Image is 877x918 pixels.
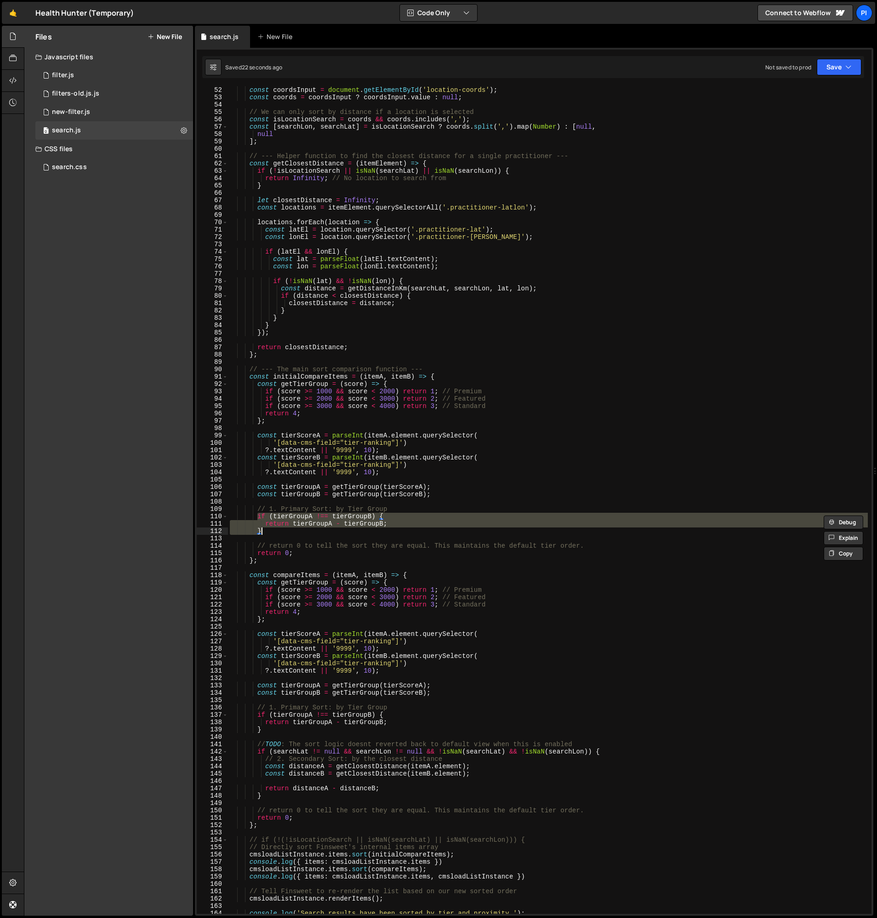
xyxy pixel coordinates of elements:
[197,652,228,660] div: 129
[197,616,228,623] div: 124
[35,103,193,121] div: 16494/46184.js
[197,270,228,278] div: 77
[197,344,228,351] div: 87
[197,226,228,233] div: 71
[197,564,228,572] div: 117
[197,902,228,910] div: 163
[197,219,228,226] div: 70
[35,32,52,42] h2: Files
[197,86,228,94] div: 52
[197,741,228,748] div: 141
[197,138,228,145] div: 59
[400,5,477,21] button: Code Only
[197,197,228,204] div: 67
[197,608,228,616] div: 123
[197,770,228,777] div: 145
[35,7,134,18] div: Health Hunter (Temporary)
[197,417,228,425] div: 97
[197,719,228,726] div: 138
[197,513,228,520] div: 110
[197,888,228,895] div: 161
[197,785,228,792] div: 147
[197,160,228,167] div: 62
[197,263,228,270] div: 76
[197,851,228,858] div: 156
[197,777,228,785] div: 146
[197,175,228,182] div: 64
[197,807,228,814] div: 150
[197,248,228,255] div: 74
[757,5,853,21] a: Connect to Webflow
[242,63,282,71] div: 22 seconds ago
[225,63,282,71] div: Saved
[197,204,228,211] div: 68
[197,594,228,601] div: 121
[35,121,193,140] div: 16494/45041.js
[197,278,228,285] div: 78
[197,153,228,160] div: 61
[35,85,193,103] div: 16494/45764.js
[824,547,863,561] button: Copy
[197,322,228,329] div: 84
[197,336,228,344] div: 86
[197,476,228,483] div: 105
[24,48,193,66] div: Javascript files
[24,140,193,158] div: CSS files
[197,211,228,219] div: 69
[197,586,228,594] div: 120
[197,844,228,851] div: 155
[197,689,228,697] div: 134
[197,432,228,439] div: 99
[52,108,90,116] div: new-filter.js
[43,128,49,135] span: 0
[197,799,228,807] div: 149
[197,660,228,667] div: 130
[52,71,74,79] div: filter.js
[197,454,228,461] div: 102
[197,491,228,498] div: 107
[197,366,228,373] div: 90
[197,748,228,755] div: 142
[197,572,228,579] div: 118
[197,300,228,307] div: 81
[197,314,228,322] div: 83
[765,63,811,71] div: Not saved to prod
[197,395,228,402] div: 94
[197,123,228,130] div: 57
[197,410,228,417] div: 96
[197,527,228,535] div: 112
[197,373,228,380] div: 91
[197,733,228,741] div: 140
[197,866,228,873] div: 158
[197,682,228,689] div: 133
[148,33,182,40] button: New File
[197,638,228,645] div: 127
[197,447,228,454] div: 101
[197,439,228,447] div: 100
[197,836,228,844] div: 154
[197,829,228,836] div: 153
[52,163,87,171] div: search.css
[197,711,228,719] div: 137
[197,697,228,704] div: 135
[197,873,228,880] div: 159
[197,814,228,822] div: 151
[197,233,228,241] div: 72
[197,101,228,108] div: 54
[197,601,228,608] div: 122
[197,329,228,336] div: 85
[197,542,228,550] div: 114
[197,704,228,711] div: 136
[257,32,296,41] div: New File
[197,483,228,491] div: 106
[197,726,228,733] div: 139
[197,557,228,564] div: 116
[197,667,228,674] div: 131
[52,126,81,135] div: search.js
[197,116,228,123] div: 56
[197,858,228,866] div: 157
[197,307,228,314] div: 82
[197,108,228,116] div: 55
[197,674,228,682] div: 132
[197,285,228,292] div: 79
